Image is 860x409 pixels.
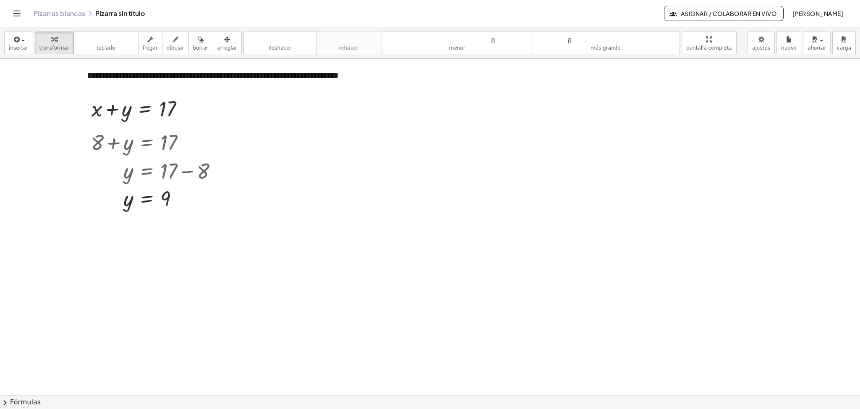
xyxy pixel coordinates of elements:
font: Fórmulas [10,398,41,406]
font: deshacer [248,35,312,43]
font: borrar [193,45,209,51]
font: [PERSON_NAME] [792,10,843,17]
font: dibujar [167,45,184,51]
button: borrar [188,32,213,54]
button: arreglar [213,32,242,54]
font: tamaño_del_formato [387,35,527,43]
button: pantalla completa [682,32,737,54]
font: nuevo [781,45,797,51]
button: tecladoteclado [73,32,139,54]
font: teclado [97,45,115,51]
font: tamaño_del_formato [536,35,675,43]
font: deshacer [268,45,291,51]
button: transformar [35,32,74,54]
font: arreglar [217,45,237,51]
button: tamaño_del_formatomás grande [531,32,680,54]
font: teclado [78,35,134,43]
button: deshacerdeshacer [243,32,316,54]
a: Pizarras blancas [34,9,85,18]
button: dibujar [162,32,189,54]
font: fregar [143,45,158,51]
button: rehacerrehacer [316,32,381,54]
button: ahorrar [803,32,831,54]
button: insertar [4,32,33,54]
font: ahorrar [808,45,826,51]
button: ajustes [748,32,775,54]
font: rehacer [321,35,376,43]
font: rehacer [339,45,358,51]
font: menor [449,45,465,51]
button: carga [832,32,856,54]
button: nuevo [776,32,801,54]
button: [PERSON_NAME] [785,6,850,21]
font: carga [837,45,851,51]
font: pantalla completa [686,45,732,51]
button: tamaño_del_formatomenor [383,32,532,54]
button: fregar [138,32,162,54]
button: Cambiar navegación [10,7,24,20]
font: transformar [39,45,69,51]
button: Asignar / Colaborar en vivo [664,6,784,21]
font: más grande [591,45,621,51]
font: insertar [9,45,29,51]
font: ajustes [752,45,770,51]
font: Asignar / Colaborar en vivo [681,10,776,17]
